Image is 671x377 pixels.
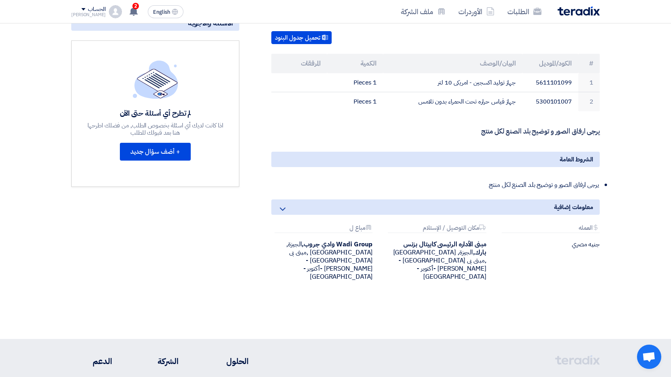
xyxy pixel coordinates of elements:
p: يرجى ارفاق الصور و توضيح بلد الصنع لكل منتج [271,127,600,136]
td: جهاز قياس حراره تحت الحمراء بدون تلامس [383,92,523,111]
div: [PERSON_NAME] [71,13,106,17]
b: مبنى الأداره الرئيسى كابيتال بزنس بارك, [403,239,486,257]
th: البيان/الوصف [383,54,523,73]
td: 5300101007 [522,92,578,111]
li: الدعم [71,355,112,367]
li: الشركة [136,355,179,367]
td: 5611101099 [522,73,578,92]
div: مباع ل [275,225,373,233]
div: لم تطرح أي أسئلة حتى الآن [87,108,224,118]
b: Wadi Group وادي جروب, [302,239,373,249]
div: اذا كانت لديك أي اسئلة بخصوص الطلب, من فضلك اطرحها هنا بعد قبولك للطلب [87,122,224,136]
button: English [148,5,183,18]
img: profile_test.png [109,5,122,18]
span: 2 [132,3,139,9]
th: الكود/الموديل [522,54,578,73]
button: تحميل جدول البنود [271,31,332,44]
th: المرفقات [271,54,327,73]
a: ملف الشركة [394,2,452,21]
li: الحلول [203,355,249,367]
li: يرجى ارفاق الصور و توضيح بلد الصنع لكل منتج [279,177,600,193]
button: + أضف سؤال جديد [120,143,191,161]
a: الطلبات [501,2,548,21]
th: # [578,54,600,73]
div: جنيه مصري [498,240,600,248]
div: Open chat [637,345,661,369]
div: العمله [502,225,600,233]
div: مكان التوصيل / الإستلام [388,225,486,233]
td: 1 Pieces [327,92,383,111]
td: 1 Pieces [327,73,383,92]
div: الجيزة, [GEOGRAPHIC_DATA] ,مبنى بى [GEOGRAPHIC_DATA] - [PERSON_NAME] -أكتوبر - [GEOGRAPHIC_DATA] [385,240,486,281]
img: empty_state_list.svg [133,60,178,98]
div: الحساب [88,6,105,13]
td: 2 [578,92,600,111]
span: English [153,9,170,15]
td: 1 [578,73,600,92]
th: الكمية [327,54,383,73]
div: الجيزة, [GEOGRAPHIC_DATA] ,مبنى بى [GEOGRAPHIC_DATA] - [PERSON_NAME] -أكتوبر - [GEOGRAPHIC_DATA] [271,240,373,281]
span: الأسئلة والأجوبة [188,18,233,28]
img: Teradix logo [558,6,600,16]
td: جهاز توليد اكسجين - امريكى 10 لتر [383,73,523,92]
a: الأوردرات [452,2,501,21]
span: معلومات إضافية [554,203,593,212]
span: الشروط العامة [560,155,593,164]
